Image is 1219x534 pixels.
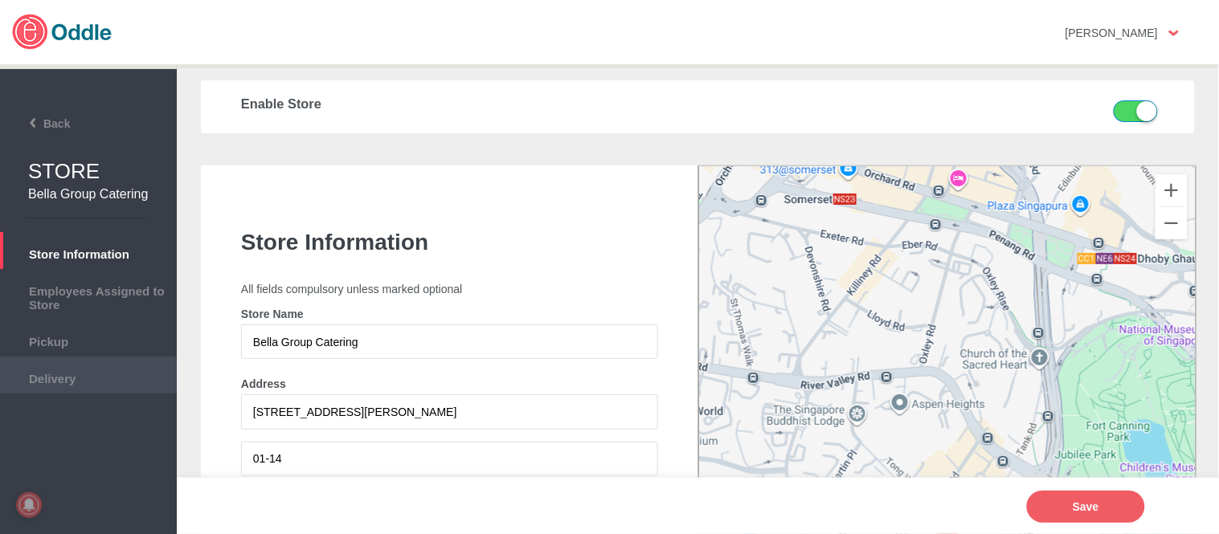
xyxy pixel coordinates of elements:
input: #03-51 or B1-14 [241,442,658,476]
h4: Store Name [241,308,658,320]
input: 31 Orchard Road [241,394,658,429]
input: Store Name [241,324,658,359]
h2: Bella Group Catering [28,187,153,202]
span: Delivery [8,368,169,385]
span: Store Information [8,243,169,261]
h3: Enable Store [241,96,927,112]
button: Zoom out [1156,207,1188,239]
h1: STORE [28,159,177,184]
span: Back [6,117,70,130]
h4: Address [241,377,658,390]
strong: [PERSON_NAME] [1066,26,1158,39]
img: user-option-arrow.png [1169,31,1179,36]
h1: Store Information [241,230,658,255]
button: Zoom in [1156,174,1188,206]
button: Save [1027,491,1145,523]
p: All fields compulsory unless marked optional [241,283,658,296]
span: Pickup [8,331,169,349]
span: Employees Assigned to Store [8,280,169,312]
